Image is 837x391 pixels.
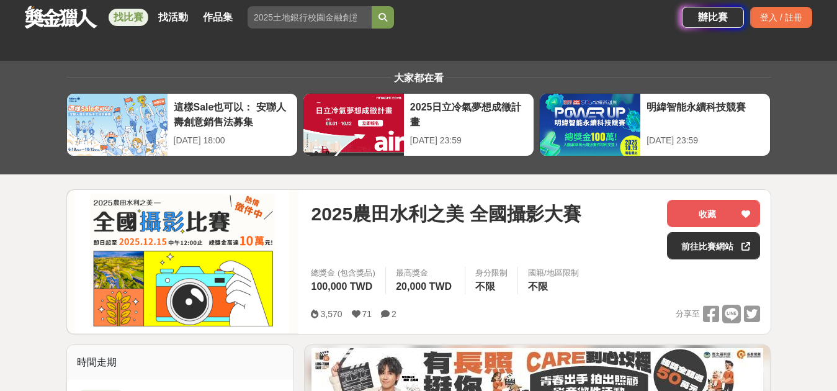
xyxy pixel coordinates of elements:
div: [DATE] 23:59 [647,134,764,147]
span: 最高獎金 [396,267,455,279]
div: 這樣Sale也可以： 安聯人壽創意銷售法募集 [174,100,291,128]
span: 20,000 TWD [396,281,452,292]
span: 71 [362,309,372,319]
span: 大家都在看 [391,73,447,83]
span: 100,000 TWD [311,281,372,292]
a: 2025日立冷氣夢想成徵計畫[DATE] 23:59 [303,93,534,156]
a: 找活動 [153,9,193,26]
a: 前往比賽網站 [667,232,760,259]
div: 登入 / 註冊 [750,7,812,28]
div: 2025日立冷氣夢想成徵計畫 [410,100,527,128]
img: Cover Image [67,190,299,333]
span: 不限 [528,281,548,292]
div: 明緯智能永續科技競賽 [647,100,764,128]
div: [DATE] 23:59 [410,134,527,147]
a: 辦比賽 [682,7,744,28]
span: 2 [392,309,396,319]
a: 明緯智能永續科技競賽[DATE] 23:59 [539,93,771,156]
input: 2025土地銀行校園金融創意挑戰賽：從你出發 開啟智慧金融新頁 [248,6,372,29]
div: 國籍/地區限制 [528,267,579,279]
div: 時間走期 [67,345,294,380]
a: 找比賽 [109,9,148,26]
a: 作品集 [198,9,238,26]
span: 3,570 [320,309,342,319]
a: 這樣Sale也可以： 安聯人壽創意銷售法募集[DATE] 18:00 [66,93,298,156]
span: 總獎金 (包含獎品) [311,267,375,279]
div: [DATE] 18:00 [174,134,291,147]
button: 收藏 [667,200,760,227]
span: 2025農田水利之美 全國攝影大賽 [311,200,581,228]
span: 分享至 [676,305,700,323]
div: 身分限制 [475,267,508,279]
span: 不限 [475,281,495,292]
